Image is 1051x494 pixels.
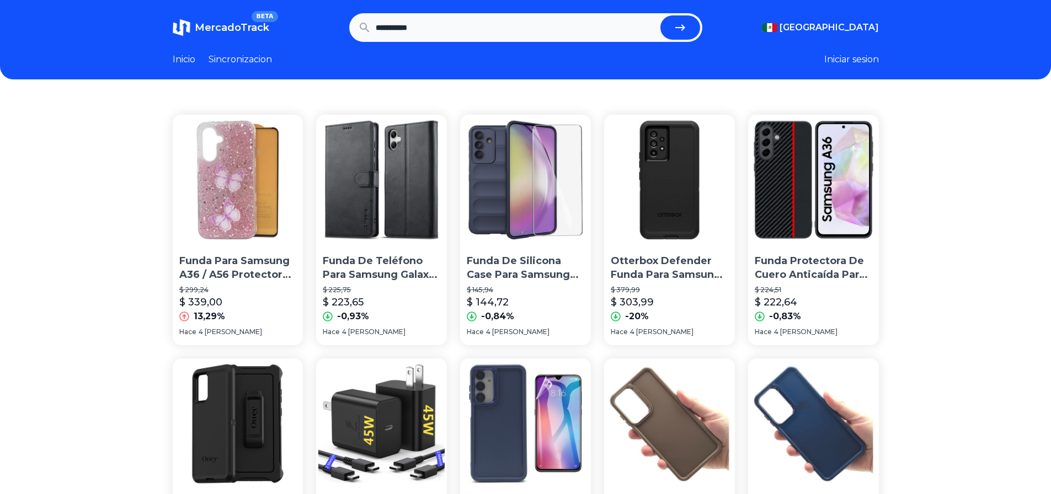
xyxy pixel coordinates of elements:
img: Funda Para Samsung A36 / A56 Protector Diseño + Mica [173,115,303,245]
p: Funda Protectora De Cuero Anticaída Para Samsung Galaxy A36 [755,254,872,282]
p: $ 299,24 [179,286,297,294]
p: Otterbox Defender Funda Para Samsung A56 / A36 Uso Rudo Clip [611,254,728,282]
p: $ 303,99 [611,294,654,310]
a: Funda De Silicona Case Para Samsung A36 5g/a56 5g+micaFunda De Silicona Case Para Samsung A36 5g/... [460,115,591,345]
span: [GEOGRAPHIC_DATA] [780,21,879,34]
span: Hace [611,327,628,336]
span: 4 [PERSON_NAME] [486,327,549,336]
a: Funda Protectora De Cuero Anticaída Para Samsung Galaxy A36Funda Protectora De Cuero Anticaída Pa... [748,115,879,345]
p: $ 225,75 [323,286,440,294]
span: 4 [PERSON_NAME] [342,327,406,336]
img: Funda Case Protector Para Samsung A36 Carcasa Premium [748,358,879,489]
p: $ 379,99 [611,286,728,294]
img: Funda Protectora De Cuero Anticaída Para Samsung Galaxy A36 [748,115,879,245]
span: 4 [PERSON_NAME] [774,327,837,336]
p: Funda Para Samsung A36 / A56 Protector Diseño + Mica [179,254,297,282]
p: Funda De Silicona Case Para Samsung A36 5g/a56 5g+mica [467,254,584,282]
a: Sincronizacion [209,53,272,66]
span: BETA [252,11,278,22]
p: $ 339,00 [179,294,222,310]
p: $ 224,51 [755,286,872,294]
img: Funda De Teléfono Para Samsung Galaxy A16 A06 A36 5g A56 A55 [316,115,447,245]
p: -0,83% [769,310,801,323]
p: -0,93% [337,310,369,323]
p: 13,29% [194,310,225,323]
img: Funda Uso Rudo Otterbox Defender Para Samsung Galaxy A36 5g [173,358,303,489]
span: Hace [467,327,484,336]
a: Inicio [173,53,195,66]
span: Hace [323,327,340,336]
a: Funda Para Samsung A36 / A56 Protector Diseño + MicaFunda Para Samsung A36 / A56 Protector Diseño... [173,115,303,345]
p: $ 223,65 [323,294,364,310]
span: MercadoTrack [195,22,269,34]
img: Otterbox Defender Funda Para Samsung A56 / A36 Uso Rudo Clip [604,115,735,245]
p: $ 222,64 [755,294,797,310]
img: Cargador 45w Tipo C Para Samsung A56 A36 S24 S25 Ultra 2pzs [316,358,447,489]
a: Otterbox Defender Funda Para Samsung A56 / A36 Uso Rudo ClipOtterbox Defender Funda Para Samsung ... [604,115,735,345]
p: Funda De Teléfono Para Samsung Galaxy A16 A06 A36 5g A56 A55 [323,254,440,282]
span: 4 [PERSON_NAME] [630,327,693,336]
img: Funda De Silicona Case Para Samsung A36 5g/a56 5g+mica [460,115,591,245]
img: Mexico [762,23,777,32]
span: Hace [755,327,772,336]
span: 4 [PERSON_NAME] [199,327,262,336]
p: -0,84% [481,310,514,323]
p: $ 144,72 [467,294,509,310]
p: $ 145,94 [467,286,584,294]
a: Funda De Teléfono Para Samsung Galaxy A16 A06 A36 5g A56 A55Funda De Teléfono Para Samsung Galaxy... [316,115,447,345]
a: MercadoTrackBETA [173,19,269,36]
p: -20% [625,310,649,323]
img: MercadoTrack [173,19,190,36]
img: Funda Case + Mica Para Samsung A36 Protector Antigolpes Rudo [460,358,591,489]
button: Iniciar sesion [824,53,879,66]
button: [GEOGRAPHIC_DATA] [762,21,879,34]
img: Funda - Case - Protector Para Samsung A36 Uso Rudo Premium [604,358,735,489]
span: Hace [179,327,196,336]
